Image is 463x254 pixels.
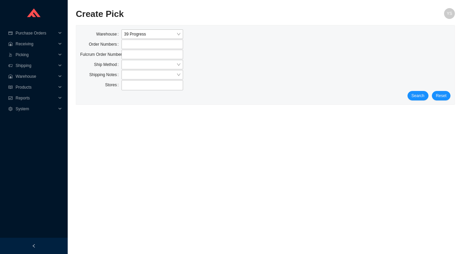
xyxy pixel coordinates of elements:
span: Search [412,92,424,99]
span: Reports [16,93,56,103]
h2: Create Pick [76,8,360,20]
span: credit-card [8,31,13,35]
span: fund [8,96,13,100]
span: Receiving [16,39,56,49]
span: YS [447,8,452,19]
span: left [32,244,36,248]
span: Picking [16,49,56,60]
button: Reset [432,91,450,100]
span: Warehouse [16,71,56,82]
span: System [16,103,56,114]
span: Shipping [16,60,56,71]
label: Order Numbers [89,40,122,49]
span: Reset [436,92,446,99]
span: read [8,85,13,89]
label: Shipping Notes [89,70,122,79]
span: Products [16,82,56,93]
label: Fulcrum Order Numbers [80,50,122,59]
button: Search [407,91,428,100]
span: Purchase Orders [16,28,56,39]
label: Ship Method [94,60,122,69]
label: Stores [105,80,122,90]
span: setting [8,107,13,111]
span: 39 Progress [124,30,180,39]
label: Warehouse [96,29,121,39]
